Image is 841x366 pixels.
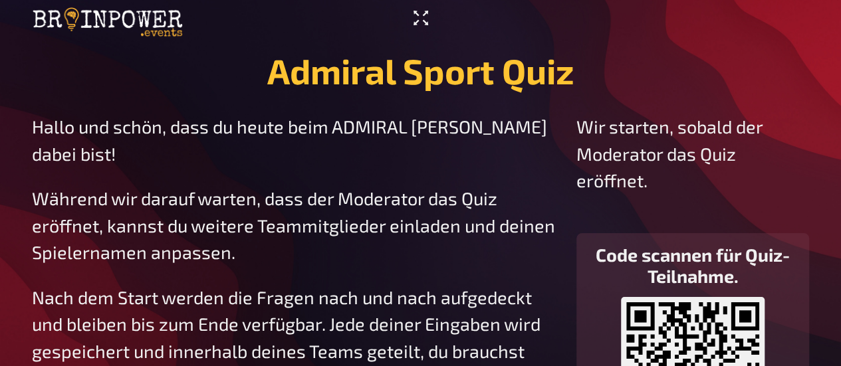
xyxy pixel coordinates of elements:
span: Während wir darauf warten, dass der Moderator das Quiz eröffnet, kannst du weitere Teammitglieder... [32,187,559,262]
span: Hallo und schön, dass du heute beim ADMIRAL [PERSON_NAME] dabei bist! [32,116,551,164]
button: Vollbildmodus aktivieren [408,7,434,29]
h1: Admiral Sport Quiz [267,50,574,92]
p: Wir starten, sobald der Moderator das Quiz eröffnet. [576,113,809,194]
h3: Code scannen für Quiz-Teilnahme. [587,244,798,286]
